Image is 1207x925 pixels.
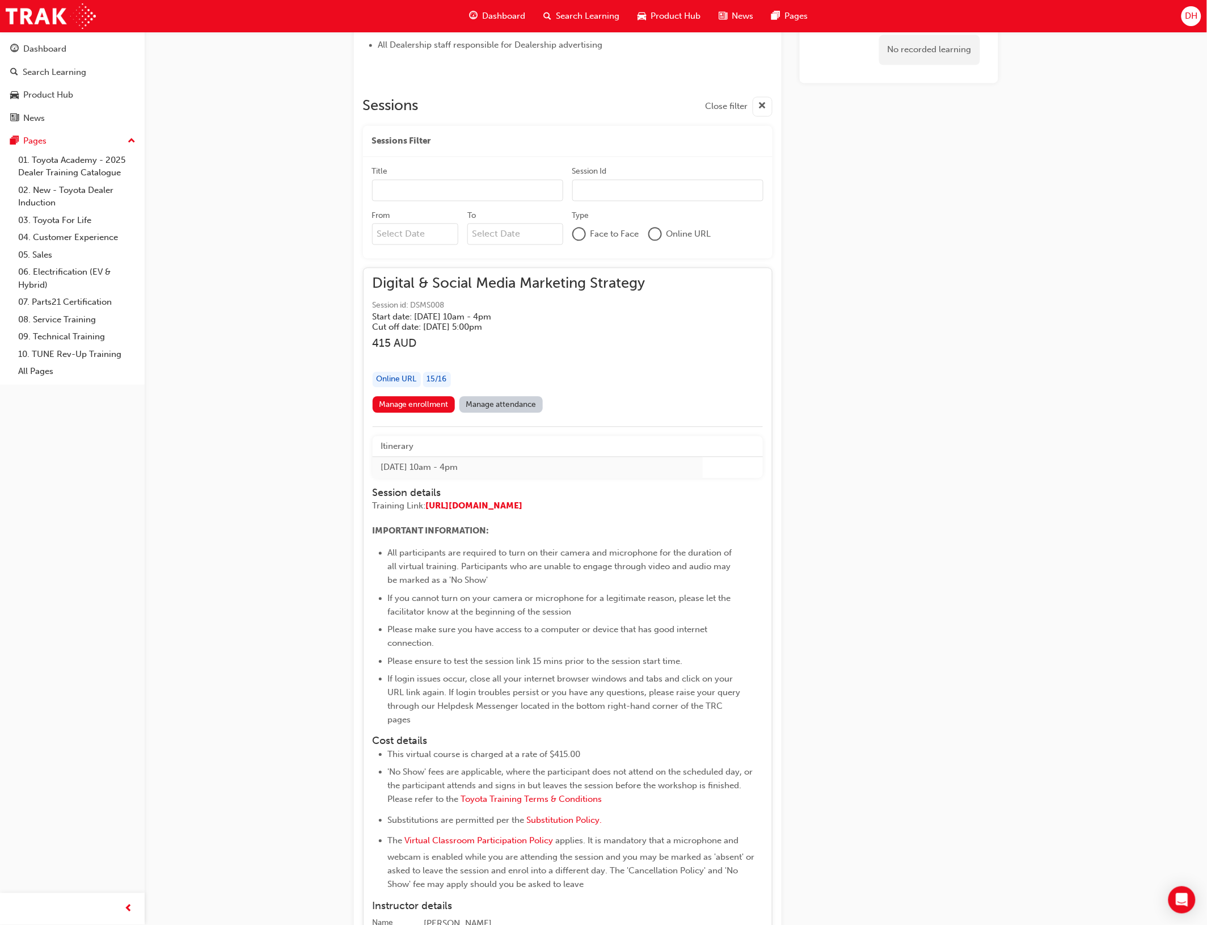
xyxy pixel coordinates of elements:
span: search-icon [10,68,18,78]
a: guage-iconDashboard [461,5,535,28]
a: 02. New - Toyota Dealer Induction [14,182,140,212]
a: Toyota Training Terms & Conditions [461,794,602,805]
span: 'No Show' fees are applicable, where the participant does not attend on the scheduled day, or the... [388,767,756,805]
div: From [372,211,390,222]
button: Pages [5,131,140,152]
span: DH [1185,10,1197,23]
h5: Start date: [DATE] 10am - 4pm [373,312,627,322]
span: guage-icon [470,9,478,23]
span: up-icon [128,134,136,149]
span: Face to Face [590,228,639,241]
span: Close filter [706,100,748,113]
div: Dashboard [23,43,66,56]
span: pages-icon [772,9,780,23]
button: DashboardSearch LearningProduct HubNews [5,36,140,131]
span: If you cannot turn on your camera or microphone for a legitimate reason, please let the facilitat... [388,594,733,617]
span: All Dealership staff responsible for Dealership advertising [378,40,603,51]
span: Pages [785,10,808,23]
a: 08. Service Training [14,311,140,329]
div: News [23,112,45,125]
span: Please ensure to test the session link 15 mins prior to the session start time. [388,657,683,667]
a: 10. TUNE Rev-Up Training [14,346,140,363]
h4: Cost details [373,735,763,748]
a: Manage attendance [459,397,543,413]
span: guage-icon [10,44,19,54]
input: To [467,224,563,245]
h5: Cut off date: [DATE] 5:00pm [373,322,627,333]
div: Type [572,211,589,222]
span: car-icon [10,90,19,100]
a: 09. Technical Training [14,328,140,346]
span: Please make sure you have access to a computer or device that has good internet connection. [388,625,710,649]
button: Close filter [706,97,773,117]
a: news-iconNews [710,5,763,28]
img: Trak [6,3,96,29]
span: Search Learning [556,10,620,23]
a: Virtual Classroom Participation Policy [405,836,554,846]
a: Manage enrollment [373,397,455,413]
div: Open Intercom Messenger [1168,886,1196,914]
div: Title [372,166,388,178]
div: 15 / 16 [423,372,451,388]
a: [URL][DOMAIN_NAME] [426,501,523,511]
span: news-icon [10,113,19,124]
a: Product Hub [5,85,140,106]
button: DH [1181,6,1201,26]
h4: Instructor details [373,901,763,913]
a: Substitution Policy. [527,815,602,826]
a: All Pages [14,363,140,380]
a: News [5,108,140,129]
a: car-iconProduct Hub [629,5,710,28]
div: To [467,211,476,222]
h3: 415 AUD [373,337,645,350]
a: 07. Parts21 Certification [14,293,140,311]
input: Session Id [572,180,763,201]
span: car-icon [638,9,647,23]
div: Product Hub [23,89,73,102]
span: If login issues occur, close all your internet browser windows and tabs and click on your URL lin... [388,674,743,725]
span: news-icon [719,9,728,23]
h4: Session details [373,487,741,500]
a: 03. Toyota For Life [14,212,140,229]
a: 04. Customer Experience [14,229,140,246]
span: prev-icon [125,902,133,916]
div: Session Id [572,166,607,178]
span: Product Hub [651,10,701,23]
span: Online URL [666,228,711,241]
div: Online URL [373,372,421,388]
span: applies. It is mandatory that a microphone and webcam is enabled while you are attending the sess... [388,836,757,890]
th: Itinerary [373,436,703,457]
h2: Sessions [363,97,419,117]
span: pages-icon [10,136,19,146]
div: Pages [23,134,47,148]
div: No recorded learning [879,35,980,65]
td: [DATE] 10am - 4pm [373,457,703,478]
span: cross-icon [758,100,767,114]
span: This virtual course is charged at a rate of $415.00 [388,750,581,760]
span: News [732,10,754,23]
span: Session id: DSMS008 [373,300,645,313]
span: IMPORTANT INFORMATION: [373,526,489,536]
span: All participants are required to turn on their camera and microphone for the duration of all virt... [388,548,735,586]
input: Title [372,180,563,201]
a: 05. Sales [14,246,140,264]
div: Search Learning [23,66,86,79]
a: Dashboard [5,39,140,60]
span: Dashboard [483,10,526,23]
button: Digital & Social Media Marketing StrategySession id: DSMS008Start date: [DATE] 10am - 4pm Cut off... [373,277,763,417]
span: Training Link: [373,501,426,511]
input: From [372,224,459,245]
span: Digital & Social Media Marketing Strategy [373,277,645,291]
span: Substitutions are permitted per the [388,815,525,826]
a: 06. Electrification (EV & Hybrid) [14,263,140,293]
a: pages-iconPages [763,5,817,28]
span: Sessions Filter [372,135,431,148]
span: The [388,836,403,846]
span: search-icon [544,9,552,23]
